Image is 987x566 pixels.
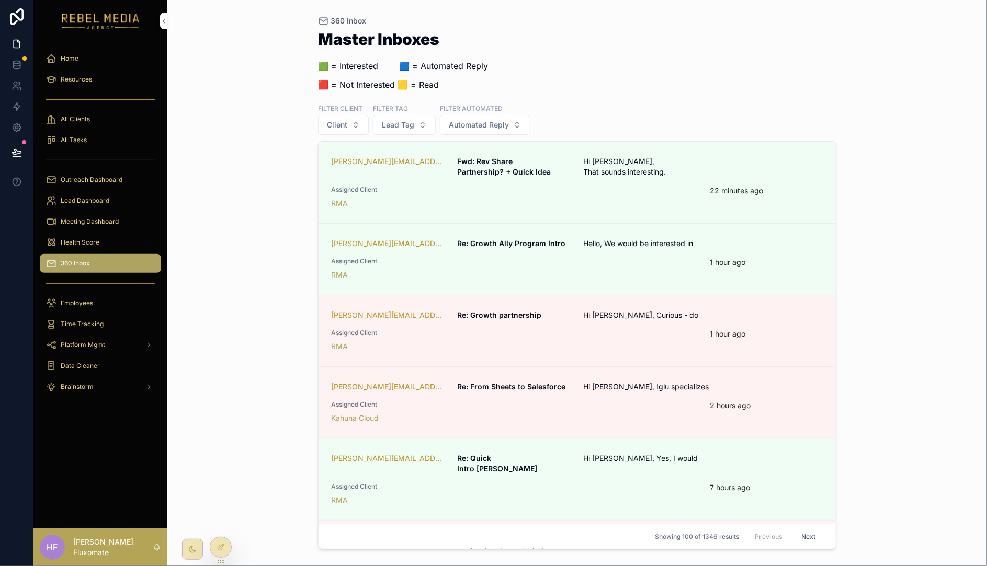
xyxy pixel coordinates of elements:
[61,362,100,370] span: Data Cleaner
[794,528,823,545] button: Next
[40,212,161,231] a: Meeting Dashboard
[584,382,740,392] span: Hi [PERSON_NAME], Iglu specializes
[457,310,541,319] strong: Re: Growth partnership
[382,120,414,130] span: Lead Tag
[40,254,161,273] a: 360 Inbox
[319,367,836,438] a: [PERSON_NAME][EMAIL_ADDRESS][PERSON_NAME][DOMAIN_NAME]Re: From Sheets to SalesforceHi [PERSON_NAM...
[327,120,347,130] span: Client
[318,31,488,47] h1: Master Inboxes
[318,103,362,113] label: Filter Client
[61,238,99,247] span: Health Score
[331,238,445,249] a: [PERSON_NAME][EMAIL_ADDRESS][PERSON_NAME][DOMAIN_NAME]
[373,103,408,113] label: Filter Tag
[318,60,488,72] p: 🟩 = Interested ‎ ‎ ‎ ‎ ‎ ‎‎ ‎ 🟦 = Automated Reply
[584,156,740,177] span: Hi [PERSON_NAME], That sounds interesting.
[331,495,348,505] a: RMA
[440,103,503,113] label: Filter Automated
[449,120,509,130] span: Automated Reply
[40,110,161,129] a: All Clients
[40,170,161,189] a: Outreach Dashboard
[457,157,551,176] strong: Fwd: Rev Share Partnership? + Quick Idea
[584,310,740,320] span: Hi [PERSON_NAME], Curious - do
[710,257,745,268] p: 1 hour ago
[40,131,161,149] a: All Tasks
[61,54,78,63] span: Home
[40,191,161,210] a: Lead Dashboard
[61,197,109,205] span: Lead Dashboard
[319,224,836,295] a: [PERSON_NAME][EMAIL_ADDRESS][PERSON_NAME][DOMAIN_NAME]Re: Growth Ally Program IntroHello, We woul...
[40,377,161,396] a: Brainstorm
[319,295,836,367] a: [PERSON_NAME][EMAIL_ADDRESS][DOMAIN_NAME]Re: Growth partnershipHi [PERSON_NAME], Curious - doAssi...
[584,238,740,249] span: Hello, We would be interested in
[33,42,167,410] div: scrollable content
[331,16,366,26] span: 360 Inbox
[331,270,348,280] a: RMA
[61,136,87,144] span: All Tasks
[61,383,94,391] span: Brainstorm
[457,239,565,248] strong: Re: Growth Ally Program Intro
[40,315,161,333] a: Time Tracking
[40,356,161,375] a: Data Cleaner
[655,533,739,541] span: Showing 100 of 1346 results
[710,482,750,493] p: 7 hours ago
[373,115,436,135] button: Select Button
[331,257,697,265] span: Assigned Client
[331,482,697,491] span: Assigned Client
[331,400,697,409] span: Assigned Client
[61,217,119,226] span: Meeting Dashboard
[61,299,93,307] span: Employees
[331,341,348,352] a: RMA
[331,382,445,392] a: [PERSON_NAME][EMAIL_ADDRESS][PERSON_NAME][DOMAIN_NAME]
[440,115,530,135] button: Select Button
[318,78,488,91] p: 🟥 = Not Interested 🟨 = Read
[331,310,445,320] a: [PERSON_NAME][EMAIL_ADDRESS][DOMAIN_NAME]
[73,537,153,558] p: [PERSON_NAME] Fluxomate
[61,176,122,184] span: Outreach Dashboard
[40,70,161,89] a: Resources
[457,454,537,473] strong: Re: Quick Intro [PERSON_NAME]
[40,294,161,313] a: Employees
[331,453,445,464] a: [PERSON_NAME][EMAIL_ADDRESS][DOMAIN_NAME]
[331,413,379,423] a: Kahuna Cloud
[710,186,763,196] p: 22 minutes ago
[331,198,348,209] a: RMA
[331,156,445,167] a: [PERSON_NAME][EMAIL_ADDRESS][PERSON_NAME][DOMAIN_NAME]
[319,438,836,521] a: [PERSON_NAME][EMAIL_ADDRESS][DOMAIN_NAME]Re: Quick Intro [PERSON_NAME]Hi [PERSON_NAME], Yes, I wo...
[710,329,745,339] p: 1 hour ago
[61,259,90,268] span: 360 Inbox
[61,115,90,123] span: All Clients
[61,341,105,349] span: Platform Mgmt
[710,400,751,411] p: 2 hours ago
[40,49,161,68] a: Home
[61,320,104,328] span: Time Tracking
[457,382,565,391] strong: Re: From Sheets to Salesforce
[40,336,161,354] a: Platform Mgmt
[40,233,161,252] a: Health Score
[318,115,369,135] button: Select Button
[331,329,697,337] span: Assigned Client
[331,186,697,194] span: Assigned Client
[319,142,836,224] a: [PERSON_NAME][EMAIL_ADDRESS][PERSON_NAME][DOMAIN_NAME]Fwd: Rev Share Partnership? + Quick IdeaHi ...
[61,75,92,84] span: Resources
[584,453,740,464] span: Hi [PERSON_NAME], Yes, I would
[62,13,140,29] img: App logo
[318,16,366,26] a: 360 Inbox
[47,541,58,553] span: HF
